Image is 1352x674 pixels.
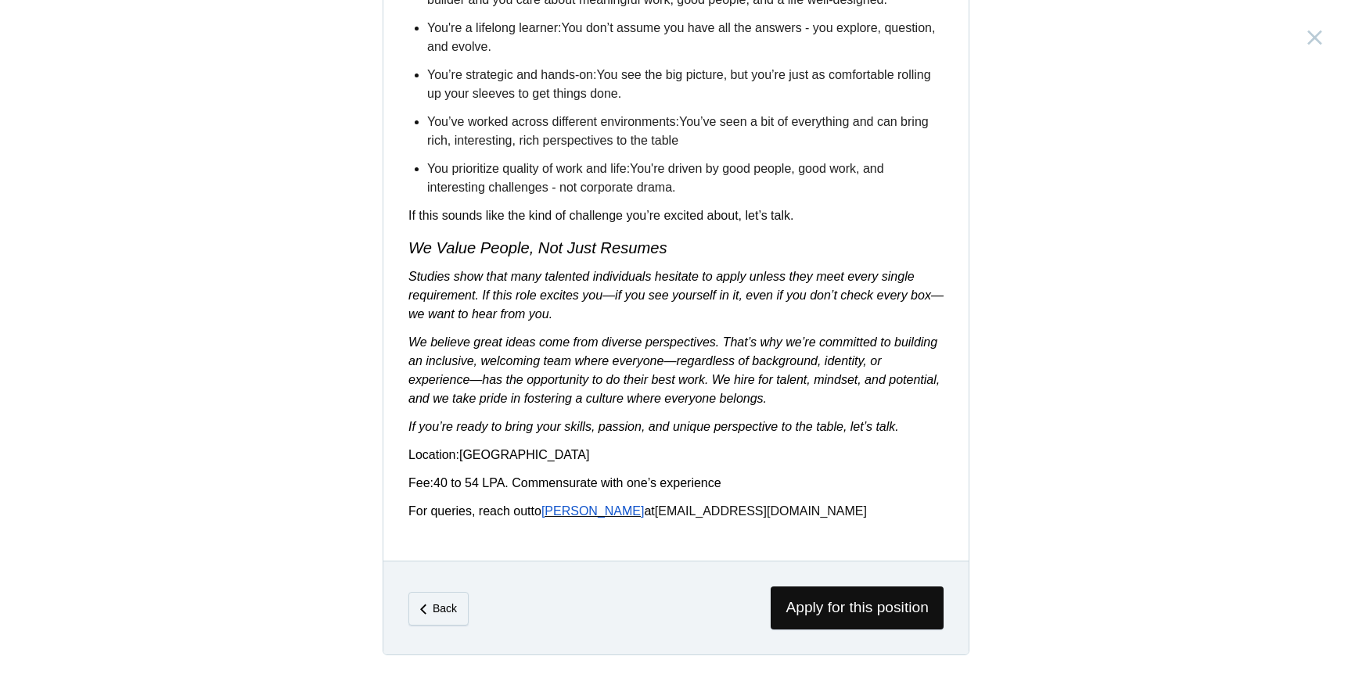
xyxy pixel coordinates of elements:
span: to [531,504,541,518]
span: You don’t assume you have all the answers - you explore, question, and evolve. [427,21,935,53]
span: If this sounds like the kind of challenge you’re excited about, let’s talk. [408,209,793,222]
a: [PERSON_NAME] [541,504,645,518]
span: You see the big picture, but you’re just as comfortable rolling up your sleeves to get things done. [427,68,931,100]
span: Apply for this position [771,586,944,629]
span: If you’re ready to bring your skills, passion, and unique perspective to the table, let’s talk. [408,420,899,433]
span: You're driven by good people, good work, and interesting challenges - not corporate drama. [427,162,884,194]
span: Location: [408,448,459,461]
span: Studies show that many talented individuals hesitate to apply unless they meet every single requi... [408,270,944,302]
span: [GEOGRAPHIC_DATA] [459,448,590,461]
span: You prioritize quality of work and life: [427,162,630,175]
span: We believe great ideas come from diverse perspectives. That’s why we’re committed to building an ... [408,335,940,405]
span: We Value People, Not Just Resumes [408,239,667,256]
span: Fee: [408,476,433,489]
a: [EMAIL_ADDRESS][DOMAIN_NAME] [655,504,867,518]
em: Back [433,602,457,615]
span: You're a lifelong learner: [427,21,561,34]
span: For queries, reach out [408,504,531,518]
span: You’ve worked across different environments: [427,115,679,128]
span: we want to hear from you. [408,307,552,321]
span: at [644,504,654,518]
span: You’re strategic and hands-on: [427,68,596,81]
span: 40 to 54 LPA. Commensurate with one’s experience [433,476,721,489]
